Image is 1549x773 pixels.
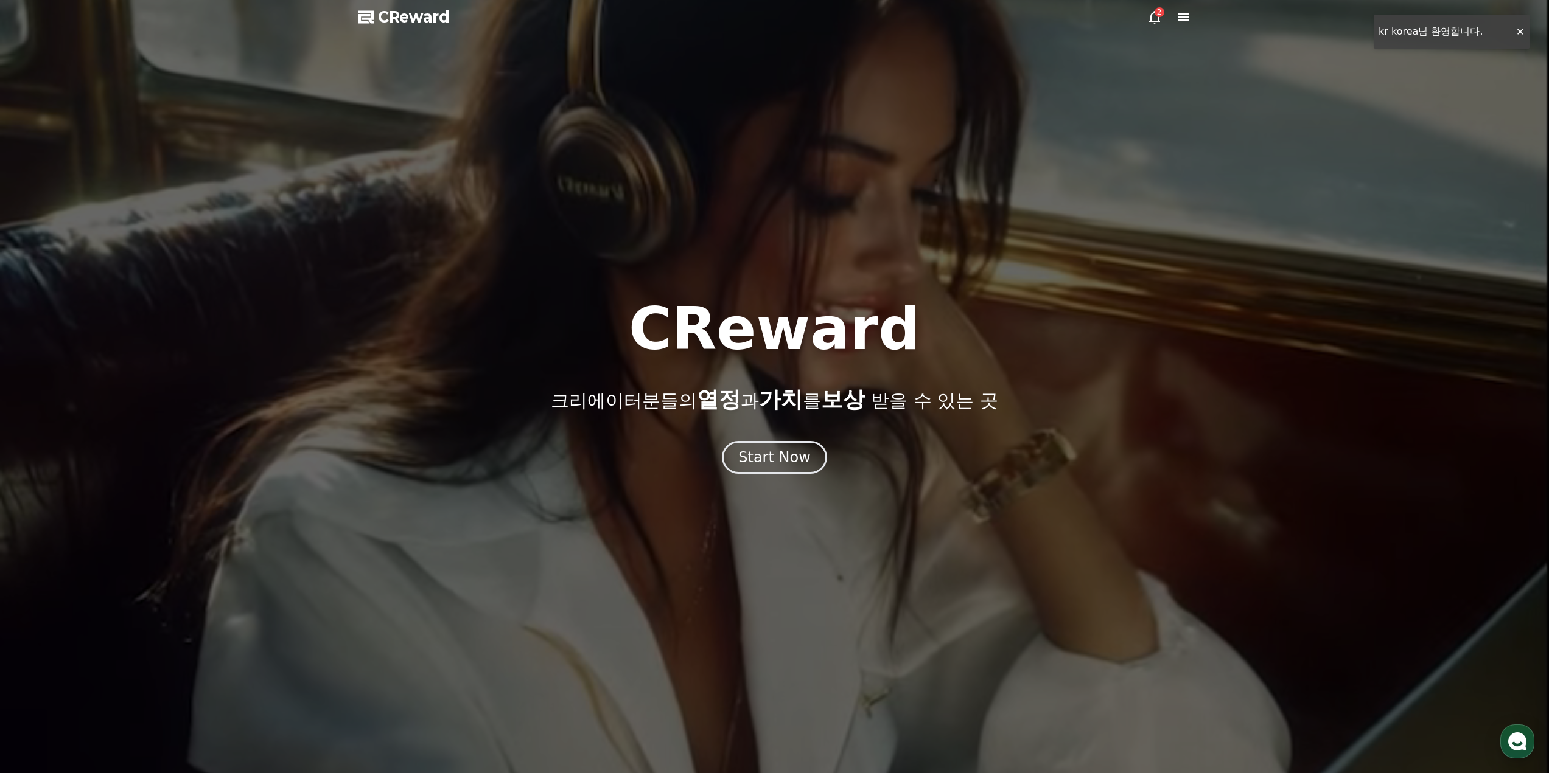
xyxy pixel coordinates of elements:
span: 열정 [697,387,741,412]
div: Start Now [738,448,811,467]
button: Start Now [722,441,827,474]
span: 보상 [821,387,865,412]
h1: CReward [629,300,920,358]
span: 설정 [188,404,203,414]
a: 2 [1147,10,1162,24]
a: 홈 [4,386,80,416]
p: 크리에이터분들의 과 를 받을 수 있는 곳 [551,387,998,412]
div: 2 [1155,7,1164,17]
a: 설정 [157,386,234,416]
span: CReward [378,7,450,27]
a: 대화 [80,386,157,416]
span: 홈 [38,404,46,414]
span: 가치 [759,387,803,412]
a: CReward [358,7,450,27]
a: Start Now [722,453,827,465]
span: 대화 [111,404,126,414]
